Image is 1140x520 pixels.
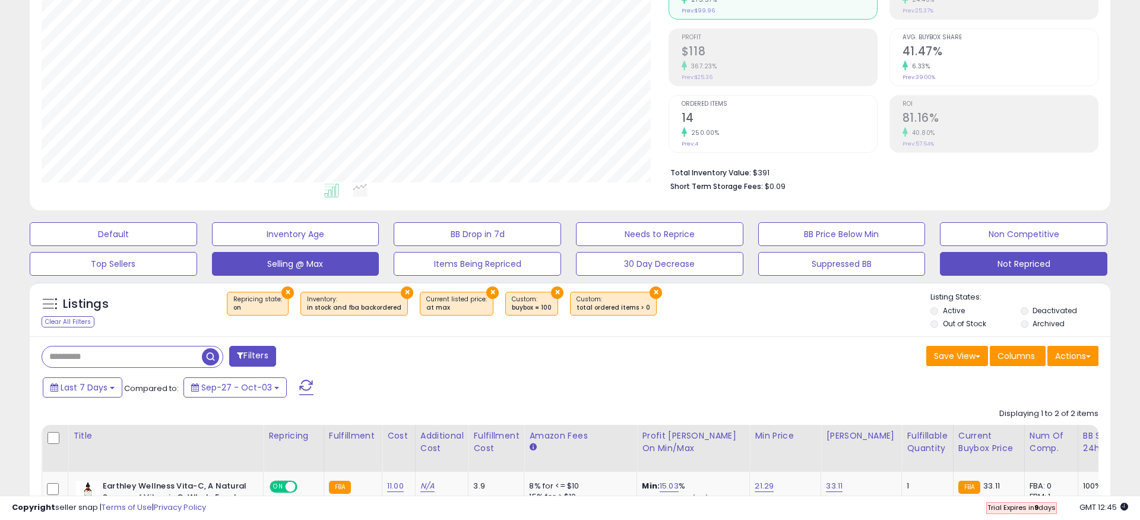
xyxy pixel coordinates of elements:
[201,382,272,393] span: Sep-27 - Oct-03
[987,503,1056,512] span: Trial Expires in days
[394,252,561,276] button: Items Being Repriced
[642,480,660,491] b: Min:
[268,430,319,442] div: Repricing
[902,45,1098,61] h2: 41.47%
[907,430,948,455] div: Fulfillable Quantity
[387,480,404,492] a: 11.00
[930,292,1110,303] p: Listing States:
[940,222,1107,246] button: Non Competitive
[43,377,122,398] button: Last 7 Days
[1033,305,1077,316] label: Deactivated
[660,480,679,492] a: 15.03
[124,383,179,394] span: Compared to:
[12,502,206,513] div: seller snap | |
[902,140,934,147] small: Prev: 57.64%
[420,480,435,492] a: N/A
[426,295,487,313] span: Current listed price :
[61,382,107,393] span: Last 7 Days
[650,286,662,299] button: ×
[943,305,965,316] label: Active
[902,101,1098,108] span: ROI
[826,480,843,492] a: 33.11
[682,74,712,81] small: Prev: $25.36
[997,350,1035,362] span: Columns
[682,45,877,61] h2: $118
[512,295,552,313] span: Custom:
[307,295,401,313] span: Inventory :
[755,480,774,492] a: 21.29
[908,128,935,137] small: 40.80%
[473,430,519,455] div: Fulfillment Cost
[512,304,552,312] div: buybox = 100
[233,304,282,312] div: on
[642,481,740,503] div: %
[958,481,980,494] small: FBA
[281,286,294,299] button: ×
[1047,346,1098,366] button: Actions
[63,296,109,313] h5: Listings
[687,62,717,71] small: 367.23%
[212,222,379,246] button: Inventory Age
[307,304,401,312] div: in stock and fba backordered
[30,222,197,246] button: Default
[687,128,720,137] small: 250.00%
[1083,481,1122,491] div: 100%
[233,295,282,313] span: Repricing state :
[271,482,286,492] span: ON
[682,101,877,108] span: Ordered Items
[682,34,877,41] span: Profit
[926,346,988,366] button: Save View
[73,430,258,442] div: Title
[426,304,487,312] div: at max
[529,481,628,491] div: 8% for <= $10
[329,430,377,442] div: Fulfillment
[387,430,410,442] div: Cost
[576,222,743,246] button: Needs to Reprice
[329,481,351,494] small: FBA
[958,430,1019,455] div: Current Buybox Price
[42,316,94,327] div: Clear All Filters
[420,430,464,455] div: Additional Cost
[1079,502,1128,513] span: 2025-10-11 12:45 GMT
[999,408,1098,420] div: Displaying 1 to 2 of 2 items
[401,286,413,299] button: ×
[670,168,751,178] b: Total Inventory Value:
[1083,430,1126,455] div: BB Share 24h.
[183,377,287,398] button: Sep-27 - Oct-03
[907,481,943,491] div: 1
[30,252,197,276] button: Top Sellers
[765,181,786,192] span: $0.09
[670,181,763,191] b: Short Term Storage Fees:
[154,502,206,513] a: Privacy Policy
[940,252,1107,276] button: Not Repriced
[577,295,650,313] span: Custom:
[758,252,926,276] button: Suppressed BB
[902,74,935,81] small: Prev: 39.00%
[682,140,698,147] small: Prev: 4
[576,252,743,276] button: 30 Day Decrease
[76,481,100,505] img: 31zr-dXGi-L._SL40_.jpg
[902,111,1098,127] h2: 81.16%
[670,165,1090,179] li: $391
[394,222,561,246] button: BB Drop in 7d
[682,111,877,127] h2: 14
[943,319,986,329] label: Out of Stock
[637,425,750,472] th: The percentage added to the cost of goods (COGS) that forms the calculator for Min & Max prices.
[12,502,55,513] strong: Copyright
[902,34,1098,41] span: Avg. Buybox Share
[229,346,275,367] button: Filters
[902,7,933,14] small: Prev: 25.37%
[529,442,536,453] small: Amazon Fees.
[983,480,1000,491] span: 33.11
[1034,503,1038,512] b: 9
[577,304,650,312] div: total ordered items > 0
[486,286,499,299] button: ×
[551,286,563,299] button: ×
[212,252,379,276] button: Selling @ Max
[758,222,926,246] button: BB Price Below Min
[102,502,152,513] a: Terms of Use
[755,430,816,442] div: Min Price
[473,481,515,491] div: 3.9
[1030,481,1069,491] div: FBA: 0
[1033,319,1065,329] label: Archived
